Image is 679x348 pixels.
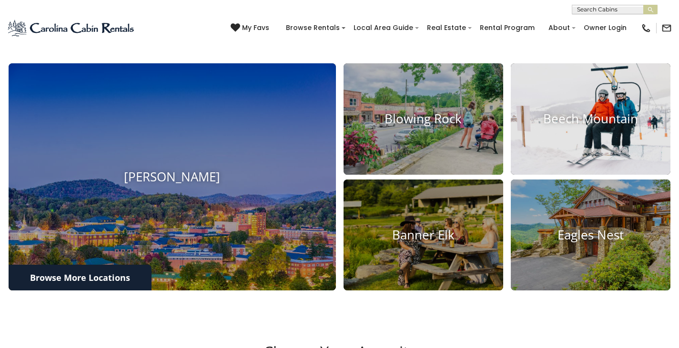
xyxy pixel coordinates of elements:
h4: Blowing Rock [344,111,503,126]
a: Banner Elk [344,179,503,291]
a: Eagles Nest [511,179,670,291]
a: Beech Mountain [511,63,670,175]
img: mail-regular-black.png [661,23,672,33]
img: phone-regular-black.png [641,23,651,33]
a: My Favs [231,23,272,33]
a: Owner Login [579,20,631,35]
a: Blowing Rock [344,63,503,175]
a: Local Area Guide [349,20,418,35]
h4: Eagles Nest [511,228,670,242]
a: Browse More Locations [9,265,152,290]
a: About [544,20,575,35]
a: Browse Rentals [281,20,345,35]
h4: [PERSON_NAME] [9,169,336,184]
a: [PERSON_NAME] [9,63,336,291]
a: Real Estate [422,20,471,35]
img: Blue-2.png [7,19,136,38]
h4: Beech Mountain [511,111,670,126]
h4: Banner Elk [344,228,503,242]
span: My Favs [242,23,269,33]
a: Rental Program [475,20,539,35]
